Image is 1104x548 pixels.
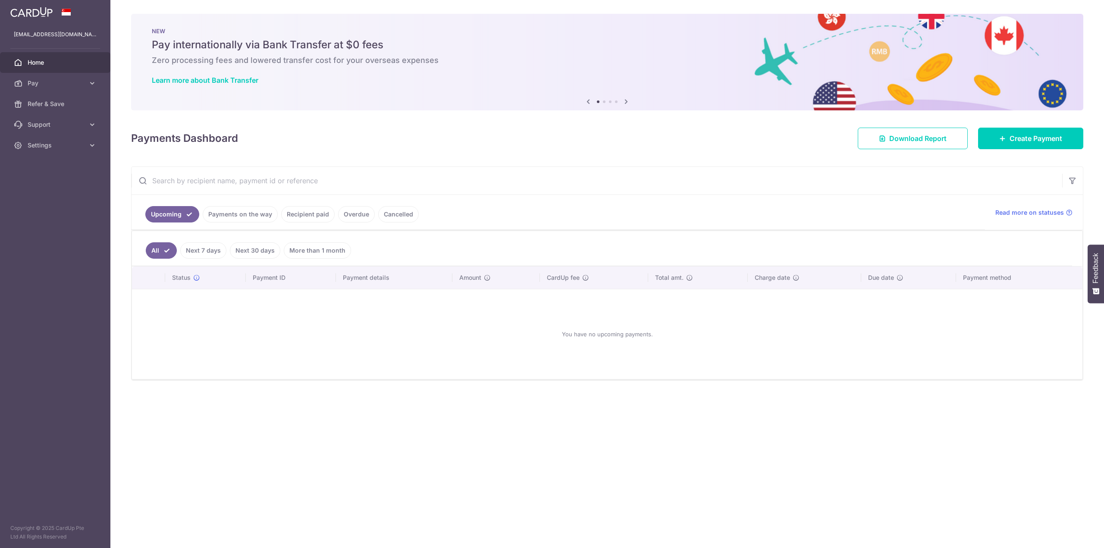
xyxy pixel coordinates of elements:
[995,208,1073,217] a: Read more on statuses
[132,167,1062,194] input: Search by recipient name, payment id or reference
[459,273,481,282] span: Amount
[281,206,335,222] a: Recipient paid
[338,206,375,222] a: Overdue
[131,131,238,146] h4: Payments Dashboard
[1092,253,1100,283] span: Feedback
[995,208,1064,217] span: Read more on statuses
[956,266,1082,289] th: Payment method
[755,273,790,282] span: Charge date
[28,120,85,129] span: Support
[858,128,968,149] a: Download Report
[28,79,85,88] span: Pay
[28,58,85,67] span: Home
[655,273,684,282] span: Total amt.
[336,266,452,289] th: Payment details
[547,273,580,282] span: CardUp fee
[145,206,199,222] a: Upcoming
[142,296,1072,372] div: You have no upcoming payments.
[180,242,226,259] a: Next 7 days
[172,273,191,282] span: Status
[10,7,53,17] img: CardUp
[152,38,1063,52] h5: Pay internationally via Bank Transfer at $0 fees
[978,128,1083,149] a: Create Payment
[152,76,258,85] a: Learn more about Bank Transfer
[1010,133,1062,144] span: Create Payment
[152,28,1063,34] p: NEW
[284,242,351,259] a: More than 1 month
[28,141,85,150] span: Settings
[868,273,894,282] span: Due date
[203,206,278,222] a: Payments on the way
[14,30,97,39] p: [EMAIL_ADDRESS][DOMAIN_NAME]
[152,55,1063,66] h6: Zero processing fees and lowered transfer cost for your overseas expenses
[1088,244,1104,303] button: Feedback - Show survey
[131,14,1083,110] img: Bank transfer banner
[378,206,419,222] a: Cancelled
[28,100,85,108] span: Refer & Save
[246,266,336,289] th: Payment ID
[146,242,177,259] a: All
[230,242,280,259] a: Next 30 days
[889,133,947,144] span: Download Report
